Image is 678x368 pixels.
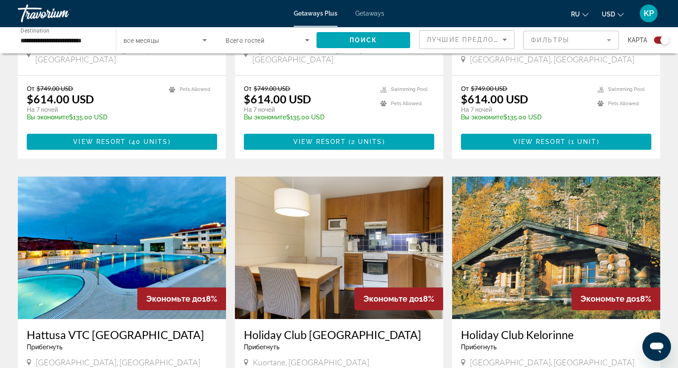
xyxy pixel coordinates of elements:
span: Kuortane, [GEOGRAPHIC_DATA] [253,357,369,367]
span: Прибегнуть [244,343,279,351]
img: 3498E01X.jpg [452,176,660,319]
p: На 7 ночей [27,106,160,114]
span: $749.00 USD [471,85,507,92]
span: View Resort [73,138,126,145]
span: Swimming Pool [608,86,645,92]
span: Экономьте до [580,294,636,303]
span: От [461,85,468,92]
p: На 7 ночей [244,106,371,114]
p: $614.00 USD [27,92,94,106]
p: $614.00 USD [244,92,311,106]
span: Pets Allowed [608,101,639,106]
span: 1 unit [571,138,597,145]
span: ( ) [346,138,385,145]
button: Filter [523,30,619,50]
span: Вы экономите [27,114,69,121]
span: Прибегнуть [27,343,62,351]
span: Лучшие предложения [427,36,522,43]
button: Поиск [316,32,410,48]
span: карта [628,34,647,46]
a: Holiday Club [GEOGRAPHIC_DATA] [244,328,434,341]
p: $135.00 USD [244,114,371,121]
a: Holiday Club Kelorinne [461,328,651,341]
span: Вы экономите [461,114,503,121]
a: Getaways Plus [294,10,337,17]
span: Экономьте до [146,294,202,303]
span: $749.00 USD [37,85,73,92]
a: Hattusa VTC [GEOGRAPHIC_DATA] [27,328,217,341]
button: Change language [571,8,588,20]
button: Change currency [602,8,624,20]
span: ( ) [566,138,600,145]
p: $135.00 USD [461,114,588,121]
button: View Resort(1 unit) [461,134,651,150]
iframe: Кнопка для запуску вікна повідомлень [642,332,671,361]
mat-select: Sort by [427,34,507,45]
span: 2 units [351,138,382,145]
span: $749.00 USD [254,85,290,92]
span: ( ) [126,138,170,145]
div: 18% [137,287,226,310]
span: FI-38130 [GEOGRAPHIC_DATA], [GEOGRAPHIC_DATA] [35,45,217,64]
span: [GEOGRAPHIC_DATA], [GEOGRAPHIC_DATA] [470,54,634,64]
span: Destination [21,27,49,33]
span: Swimming Pool [391,86,427,92]
img: D617E01X.jpg [18,176,226,319]
p: $135.00 USD [27,114,160,121]
span: Pets Allowed [180,86,210,92]
span: Вы экономите [244,114,286,121]
div: 18% [571,287,660,310]
span: все месяцы [123,37,159,44]
span: 40 units [131,138,168,145]
img: A065I01X.jpg [235,176,443,319]
span: Pets Allowed [391,101,422,106]
span: От [244,85,251,92]
span: ru [571,11,580,18]
span: KP [644,9,654,18]
p: $614.00 USD [461,92,528,106]
span: View Resort [513,138,565,145]
span: Экономьте до [363,294,419,303]
span: Прибегнуть [461,343,497,351]
p: На 7 ночей [461,106,588,114]
span: Всего гостей [226,37,264,44]
span: Поиск [349,37,378,44]
span: [GEOGRAPHIC_DATA], [GEOGRAPHIC_DATA] [36,357,200,367]
div: 18% [354,287,443,310]
button: User Menu [637,4,660,23]
span: USD [602,11,615,18]
a: Travorium [18,2,107,25]
span: Ugento, [GEOGRAPHIC_DATA], [GEOGRAPHIC_DATA] [252,45,434,64]
button: View Resort(2 units) [244,134,434,150]
a: Getaways [355,10,384,17]
button: View Resort(40 units) [27,134,217,150]
span: [GEOGRAPHIC_DATA], [GEOGRAPHIC_DATA] [470,357,634,367]
span: От [27,85,34,92]
span: View Resort [293,138,345,145]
